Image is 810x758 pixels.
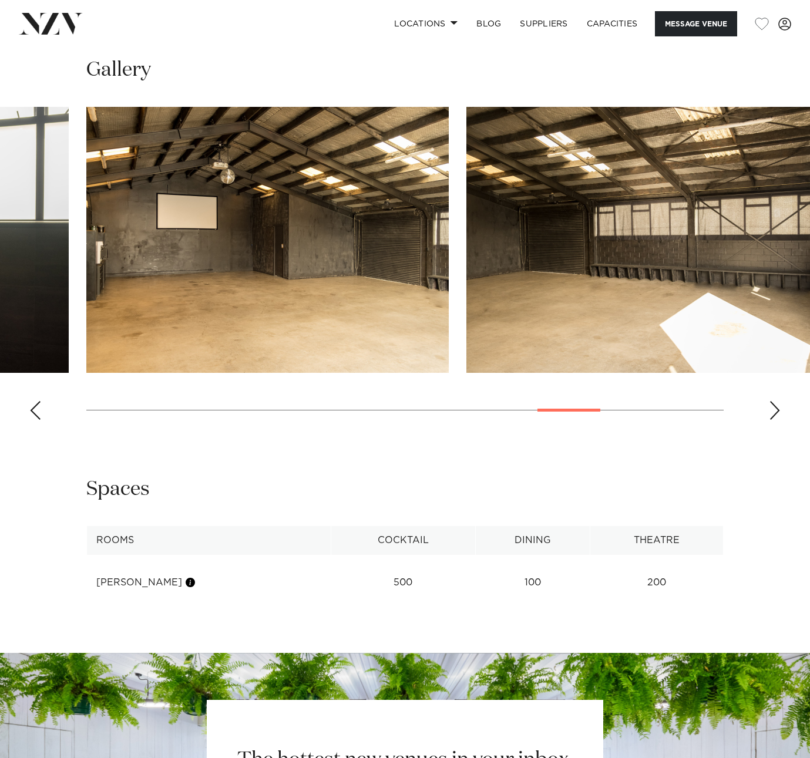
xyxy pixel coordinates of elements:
[331,526,475,555] th: Cocktail
[87,526,331,555] th: Rooms
[655,11,737,36] button: Message Venue
[510,11,577,36] a: SUPPLIERS
[331,568,475,597] td: 500
[475,526,590,555] th: Dining
[590,568,723,597] td: 200
[577,11,647,36] a: Capacities
[87,568,331,597] td: [PERSON_NAME]
[86,57,151,83] h2: Gallery
[467,11,510,36] a: BLOG
[590,526,723,555] th: Theatre
[385,11,467,36] a: Locations
[86,476,150,503] h2: Spaces
[475,568,590,597] td: 100
[86,107,449,373] swiper-slide: 13 / 17
[19,13,83,34] img: nzv-logo.png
